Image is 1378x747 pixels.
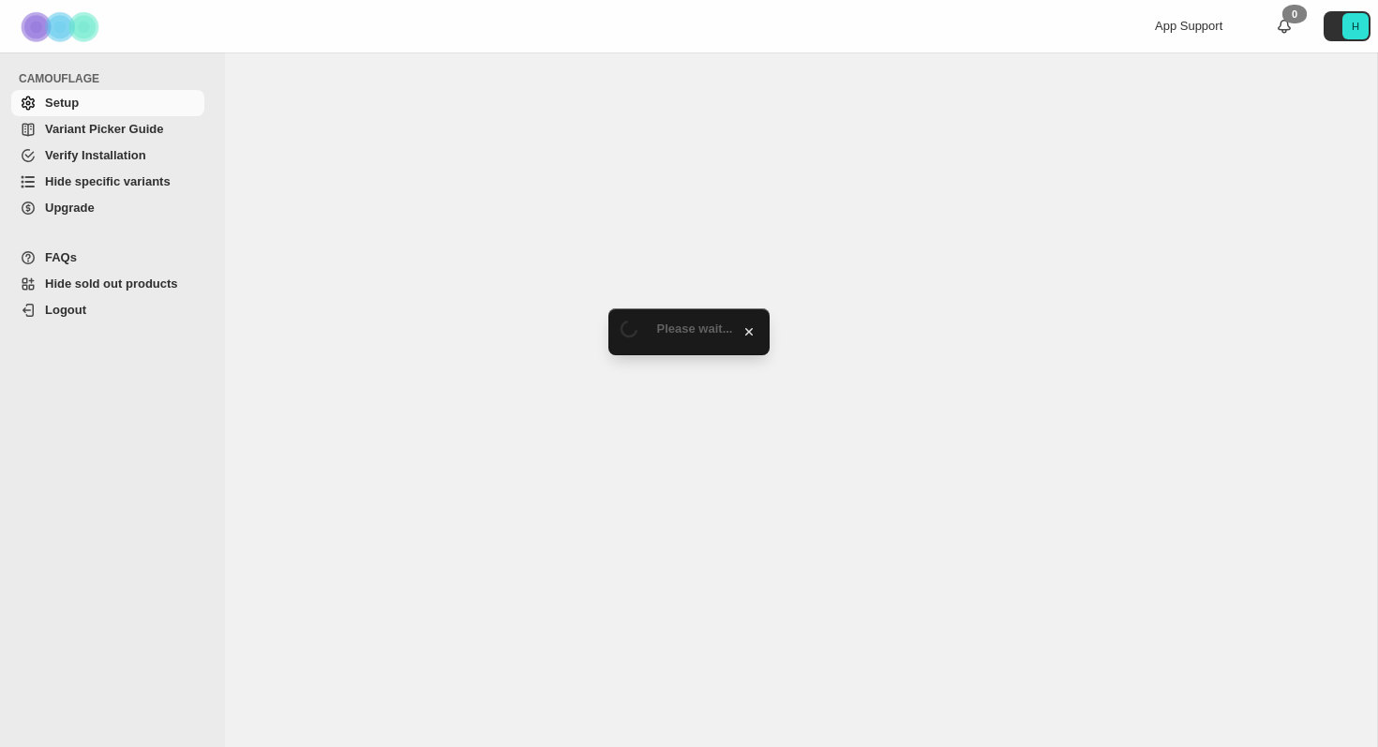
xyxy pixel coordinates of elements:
a: Logout [11,297,204,323]
span: Variant Picker Guide [45,122,163,136]
span: Setup [45,96,79,110]
img: Camouflage [15,1,109,52]
span: Hide sold out products [45,276,178,291]
a: Setup [11,90,204,116]
a: Hide sold out products [11,271,204,297]
div: 0 [1282,5,1307,23]
span: App Support [1155,19,1222,33]
a: Variant Picker Guide [11,116,204,142]
span: CAMOUFLAGE [19,71,212,86]
span: Logout [45,303,86,317]
span: FAQs [45,250,77,264]
span: Hide specific variants [45,174,171,188]
a: Verify Installation [11,142,204,169]
span: Please wait... [657,321,733,336]
a: Hide specific variants [11,169,204,195]
button: Avatar with initials H [1324,11,1371,41]
a: FAQs [11,245,204,271]
span: Upgrade [45,201,95,215]
span: Avatar with initials H [1342,13,1369,39]
span: Verify Installation [45,148,146,162]
a: Upgrade [11,195,204,221]
a: 0 [1275,17,1294,36]
text: H [1352,21,1359,32]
